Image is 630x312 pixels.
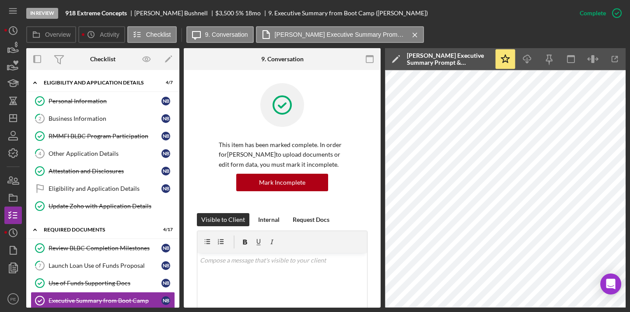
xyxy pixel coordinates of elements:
[49,150,161,157] div: Other Application Details
[161,244,170,252] div: N B
[26,26,76,43] button: Overview
[261,56,304,63] div: 9. Conversation
[254,213,284,226] button: Internal
[186,26,254,43] button: 9. Conversation
[44,80,151,85] div: Eligibility and Application Details
[90,56,115,63] div: Checklist
[161,184,170,193] div: N B
[31,180,175,197] a: Eligibility and Application DetailsNB
[49,115,161,122] div: Business Information
[49,262,161,269] div: Launch Loan Use of Funds Proposal
[161,97,170,105] div: N B
[26,8,58,19] div: In Review
[571,4,626,22] button: Complete
[49,133,161,140] div: RMMFI BLBC Program Participation
[65,10,127,17] b: 918 Extreme Concepts
[31,162,175,180] a: Attestation and DisclosuresNB
[31,110,175,127] a: 2Business InformationNB
[38,151,42,156] tspan: 4
[161,296,170,305] div: N B
[49,98,161,105] div: Personal Information
[293,213,329,226] div: Request Docs
[600,273,621,294] div: Open Intercom Messenger
[49,245,161,252] div: Review BLBC Completion Milestones
[157,227,173,232] div: 4 / 17
[134,10,215,17] div: [PERSON_NAME] Bushnell
[45,31,70,38] label: Overview
[201,213,245,226] div: Visible to Client
[49,203,175,210] div: Update Zoho with Application Details
[161,149,170,158] div: N B
[44,227,151,232] div: Required Documents
[161,167,170,175] div: N B
[157,80,173,85] div: 4 / 7
[31,197,175,215] a: Update Zoho with Application Details
[38,263,42,268] tspan: 7
[127,26,177,43] button: Checklist
[49,185,161,192] div: Eligibility and Application Details
[4,290,22,308] button: PE
[245,10,261,17] div: 18 mo
[259,174,305,191] div: Mark Incomplete
[161,261,170,270] div: N B
[31,127,175,145] a: RMMFI BLBC Program ParticipationNB
[31,257,175,274] a: 7Launch Loan Use of Funds ProposalNB
[161,132,170,140] div: N B
[205,31,248,38] label: 9. Conversation
[38,116,41,121] tspan: 2
[288,213,334,226] button: Request Docs
[78,26,125,43] button: Activity
[161,279,170,287] div: N B
[31,292,175,309] a: Executive Summary from Boot CampNB
[407,52,490,66] div: [PERSON_NAME] Executive Summary Prompt & Example.pdf
[100,31,119,38] label: Activity
[197,213,249,226] button: Visible to Client
[31,145,175,162] a: 4Other Application DetailsNB
[580,4,606,22] div: Complete
[258,213,280,226] div: Internal
[215,9,234,17] span: $3,500
[268,10,428,17] div: 9. Executive Summary from Boot Camp ([PERSON_NAME])
[31,239,175,257] a: Review BLBC Completion MilestonesNB
[146,31,171,38] label: Checklist
[235,10,244,17] div: 5 %
[49,297,161,304] div: Executive Summary from Boot Camp
[256,26,424,43] button: [PERSON_NAME] Executive Summary Prompt & Example.pdf
[219,140,346,169] p: This item has been marked complete. In order for [PERSON_NAME] to upload documents or edit form d...
[31,92,175,110] a: Personal InformationNB
[49,280,161,287] div: Use of Funds Supporting Docs
[236,174,328,191] button: Mark Incomplete
[275,31,406,38] label: [PERSON_NAME] Executive Summary Prompt & Example.pdf
[10,297,16,301] text: PE
[49,168,161,175] div: Attestation and Disclosures
[161,114,170,123] div: N B
[31,274,175,292] a: Use of Funds Supporting DocsNB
